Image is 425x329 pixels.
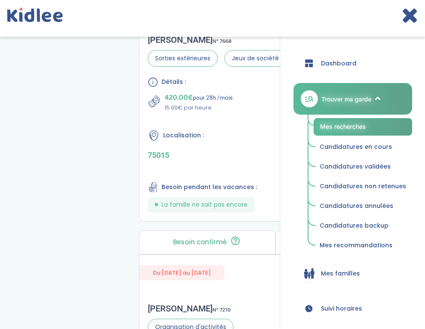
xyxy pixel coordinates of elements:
[314,178,412,195] a: Candidatures non retenues
[293,258,412,289] a: Mes familles
[173,239,227,246] p: Besoin confirmé
[224,50,286,67] span: Jeux de société
[320,123,366,130] span: Mes recherches
[314,139,412,155] a: Candidatures en cours
[162,200,248,209] span: La famille ne sait pas encore
[163,131,204,140] span: Localisation :
[320,182,406,190] span: Candidatures non retenues
[314,237,412,254] a: Mes recommandations
[148,303,233,314] div: [PERSON_NAME]
[148,151,264,160] p: 75015
[212,37,231,46] span: N° 7668
[148,50,218,67] span: Sorties extérieures
[314,218,412,234] a: Candidatures backup
[162,183,257,192] span: Besoin pendant les vacances :
[212,305,231,314] span: N° 7210
[293,83,412,115] a: Trouver ma garde
[321,269,360,278] span: Mes familles
[139,265,224,280] span: Du [DATE] au [DATE]
[320,241,392,249] span: Mes recommandations
[314,118,412,136] a: Mes recherches
[148,35,362,45] div: [PERSON_NAME]
[321,304,362,313] span: Suivi horaires
[162,77,186,86] span: Détails :
[293,48,412,79] a: Dashboard
[165,92,233,104] p: pour 28h /mois
[320,142,392,151] span: Candidatures en cours
[293,293,412,324] a: Suivi horaires
[320,162,391,171] span: Candidatures validées
[320,221,389,230] span: Candidatures backup
[165,92,193,104] span: 420.00€
[314,198,412,214] a: Candidatures annulées
[320,202,393,210] span: Candidatures annulées
[314,159,412,175] a: Candidatures validées
[321,95,371,104] span: Trouver ma garde
[321,59,356,68] span: Dashboard
[165,104,233,112] p: 15.00€ par heure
